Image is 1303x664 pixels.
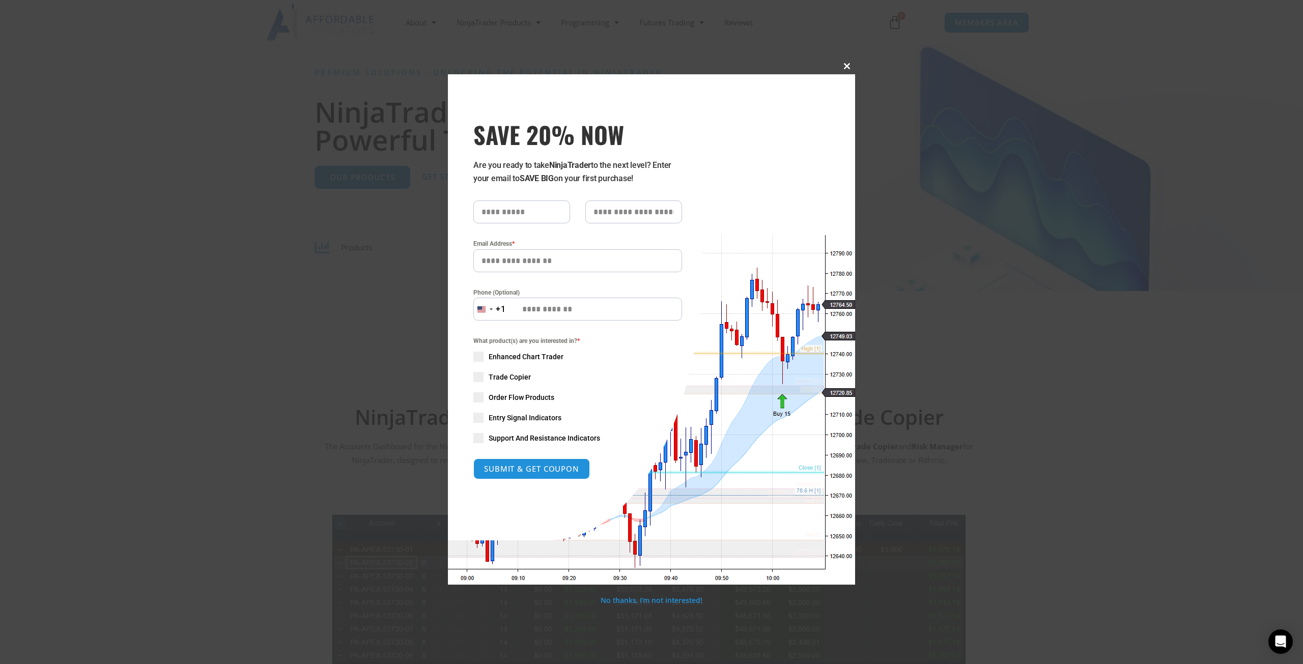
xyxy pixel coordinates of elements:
[473,392,682,402] label: Order Flow Products
[473,413,682,423] label: Entry Signal Indicators
[473,120,682,149] h3: SAVE 20% NOW
[520,174,554,183] strong: SAVE BIG
[489,413,561,423] span: Entry Signal Indicators
[489,352,563,362] span: Enhanced Chart Trader
[489,392,554,402] span: Order Flow Products
[1268,629,1293,654] div: Open Intercom Messenger
[549,160,591,170] strong: NinjaTrader
[473,458,590,479] button: SUBMIT & GET COUPON
[473,287,682,298] label: Phone (Optional)
[489,372,531,382] span: Trade Copier
[473,433,682,443] label: Support And Resistance Indicators
[473,372,682,382] label: Trade Copier
[473,352,682,362] label: Enhanced Chart Trader
[473,336,682,346] span: What product(s) are you interested in?
[473,159,682,185] p: Are you ready to take to the next level? Enter your email to on your first purchase!
[489,433,600,443] span: Support And Resistance Indicators
[496,303,506,316] div: +1
[473,298,506,321] button: Selected country
[601,595,702,605] a: No thanks, I’m not interested!
[473,239,682,249] label: Email Address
